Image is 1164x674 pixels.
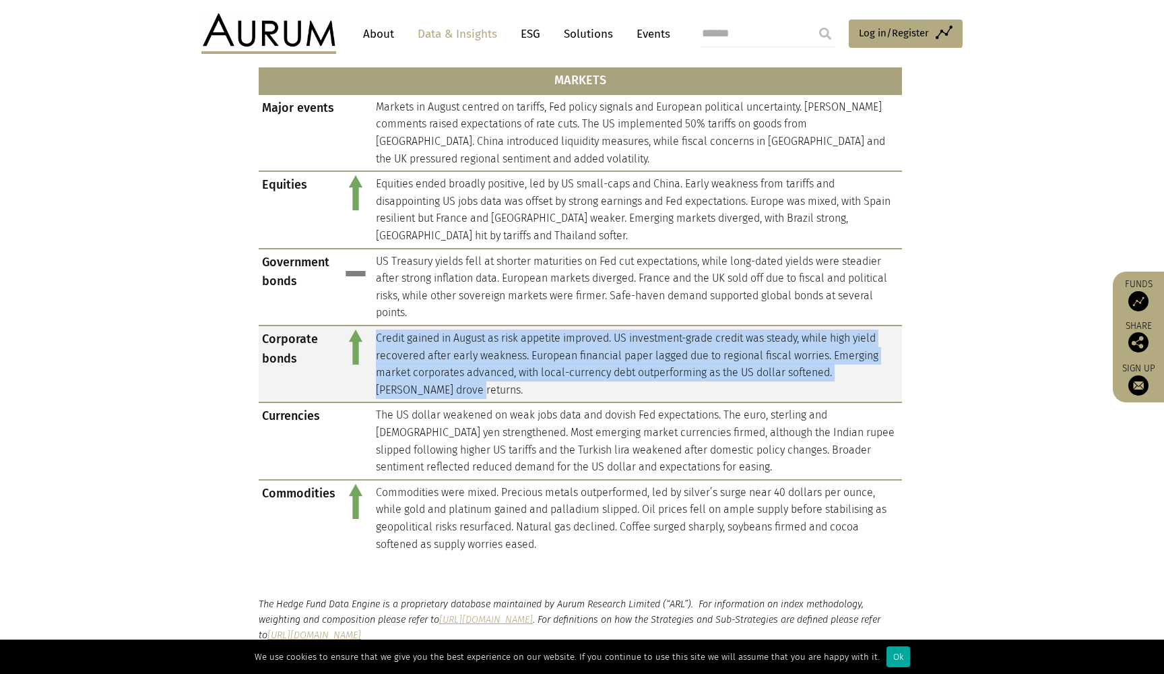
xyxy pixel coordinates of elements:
[356,22,401,47] a: About
[373,480,902,556] td: Commodities were mixed. Precious metals outperformed, led by silver’s surge near 40 dollars per o...
[1120,321,1157,353] div: Share
[259,94,339,171] td: Major events
[259,326,339,402] td: Corporate bonds
[514,22,547,47] a: ESG
[849,20,963,48] a: Log in/Register
[1128,332,1149,353] img: Share this post
[1128,375,1149,396] img: Sign up to our newsletter
[201,13,336,54] img: Aurum
[259,171,339,248] td: Equities
[630,22,670,47] a: Events
[267,630,361,641] a: [URL][DOMAIN_NAME]
[411,22,504,47] a: Data & Insights
[259,249,339,326] td: Government bonds
[259,402,339,479] td: Currencies
[259,67,902,94] th: MARKETS
[1128,291,1149,311] img: Access Funds
[859,25,929,41] span: Log in/Register
[373,326,902,402] td: Credit gained in August as risk appetite improved. US investment-grade credit was steady, while h...
[259,480,339,556] td: Commodities
[439,614,533,625] a: [URL][DOMAIN_NAME]
[1120,278,1157,311] a: Funds
[373,94,902,171] td: Markets in August centred on tariffs, Fed policy signals and European political uncertainty. [PER...
[373,402,902,479] td: The US dollar weakened on weak jobs data and dovish Fed expectations. The euro, sterling and [DEM...
[812,20,839,47] input: Submit
[373,171,902,248] td: Equities ended broadly positive, led by US small-caps and China. Early weakness from tariffs and ...
[1120,363,1157,396] a: Sign up
[557,22,620,47] a: Solutions
[886,646,910,667] div: Ok
[259,596,905,643] p: The Hedge Fund Data Engine is a proprietary database maintained by Aurum Research Limited (“ARL”)...
[373,249,902,326] td: US Treasury yields fell at shorter maturities on Fed cut expectations, while long-dated yields we...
